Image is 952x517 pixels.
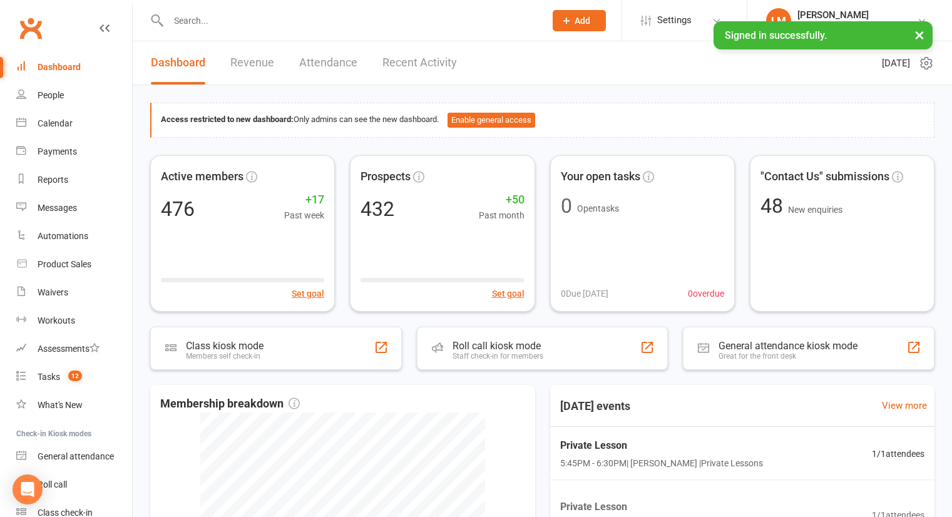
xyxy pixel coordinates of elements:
div: Waivers [38,287,68,297]
strong: Access restricted to new dashboard: [161,115,294,124]
div: Reports [38,175,68,185]
a: Reports [16,166,132,194]
div: Product Sales [38,259,91,269]
span: New enquiries [788,205,842,215]
div: Dashboard [38,62,81,72]
div: Members self check-in [186,352,264,361]
button: Enable general access [448,113,535,128]
div: Great for the front desk [719,352,857,361]
a: Attendance [299,41,357,84]
span: +17 [284,191,324,209]
span: Signed in successfully. [725,29,827,41]
a: General attendance kiosk mode [16,443,132,471]
div: Assessments [38,344,100,354]
div: Tasks [38,372,60,382]
span: Private Lesson [560,499,763,515]
a: Messages [16,194,132,222]
span: Past month [479,208,525,222]
a: Revenue [230,41,274,84]
a: View more [882,398,927,413]
button: Add [553,10,606,31]
div: General attendance kiosk mode [719,340,857,352]
div: Automations [38,231,88,241]
span: 0 Due [DATE] [561,287,608,300]
a: Product Sales [16,250,132,279]
a: What's New [16,391,132,419]
span: +50 [479,191,525,209]
div: People [38,90,64,100]
div: 476 [161,199,195,219]
a: Tasks 12 [16,363,132,391]
a: Dashboard [16,53,132,81]
div: Payments [38,146,77,156]
span: "Contact Us" submissions [760,168,889,186]
h3: [DATE] events [550,395,640,417]
input: Search... [165,12,536,29]
a: Payments [16,138,132,166]
a: Recent Activity [382,41,457,84]
div: Open Intercom Messenger [13,474,43,504]
div: Messages [38,203,77,213]
span: Private Lesson [560,438,763,454]
span: 5:45PM - 6:30PM | [PERSON_NAME] | Private Lessons [560,456,763,469]
a: Roll call [16,471,132,499]
span: Active members [161,168,243,186]
div: Bulldog Gym Castle Hill Pty Ltd [797,21,917,32]
a: Calendar [16,110,132,138]
a: Assessments [16,335,132,363]
a: Clubworx [15,13,46,44]
span: 1 / 1 attendees [872,447,924,461]
a: Waivers [16,279,132,307]
span: Add [575,16,590,26]
span: [DATE] [882,56,910,71]
div: Calendar [38,118,73,128]
span: Your open tasks [561,168,640,186]
button: × [908,21,931,48]
div: 0 [561,196,572,216]
div: Roll call kiosk mode [453,340,543,352]
div: Only admins can see the new dashboard. [161,113,924,128]
div: 432 [361,199,394,219]
a: Dashboard [151,41,205,84]
div: Roll call [38,479,67,489]
a: Workouts [16,307,132,335]
span: Past week [284,208,324,222]
a: People [16,81,132,110]
span: Settings [657,6,692,34]
div: General attendance [38,451,114,461]
span: 48 [760,194,788,218]
div: Workouts [38,315,75,325]
div: Class kiosk mode [186,340,264,352]
div: LM [766,8,791,33]
div: [PERSON_NAME] [797,9,917,21]
div: What's New [38,400,83,410]
a: Automations [16,222,132,250]
span: 0 overdue [688,287,724,300]
span: Membership breakdown [160,395,300,413]
span: 12 [68,371,82,381]
span: Open tasks [577,203,619,213]
button: Set goal [492,287,525,300]
span: Prospects [361,168,411,186]
button: Set goal [292,287,324,300]
div: Staff check-in for members [453,352,543,361]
